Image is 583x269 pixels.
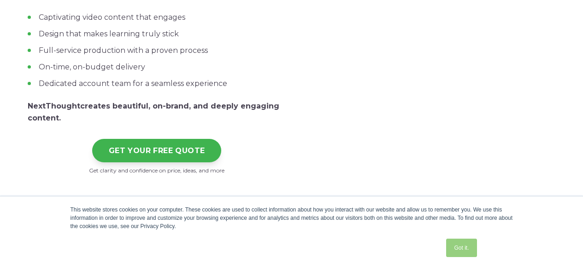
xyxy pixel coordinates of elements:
[446,239,477,257] a: Got it.
[39,46,208,55] span: Full-service production with a proven process
[39,13,185,22] span: Captivating video content that engages
[39,63,145,71] span: On-time, on-budget delivery
[39,79,227,88] span: Dedicated account team for a seamless experience
[89,167,224,174] span: Get clarity and confidence on price, ideas, and more
[39,29,179,38] span: Design that makes learning truly stick
[92,139,222,162] a: GET YOUR FREE QUOTE
[28,102,279,122] span: creates beautiful, on-brand, and deeply engaging content.
[71,206,513,230] div: This website stores cookies on your computer. These cookies are used to collect information about...
[28,102,80,110] strong: NextThought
